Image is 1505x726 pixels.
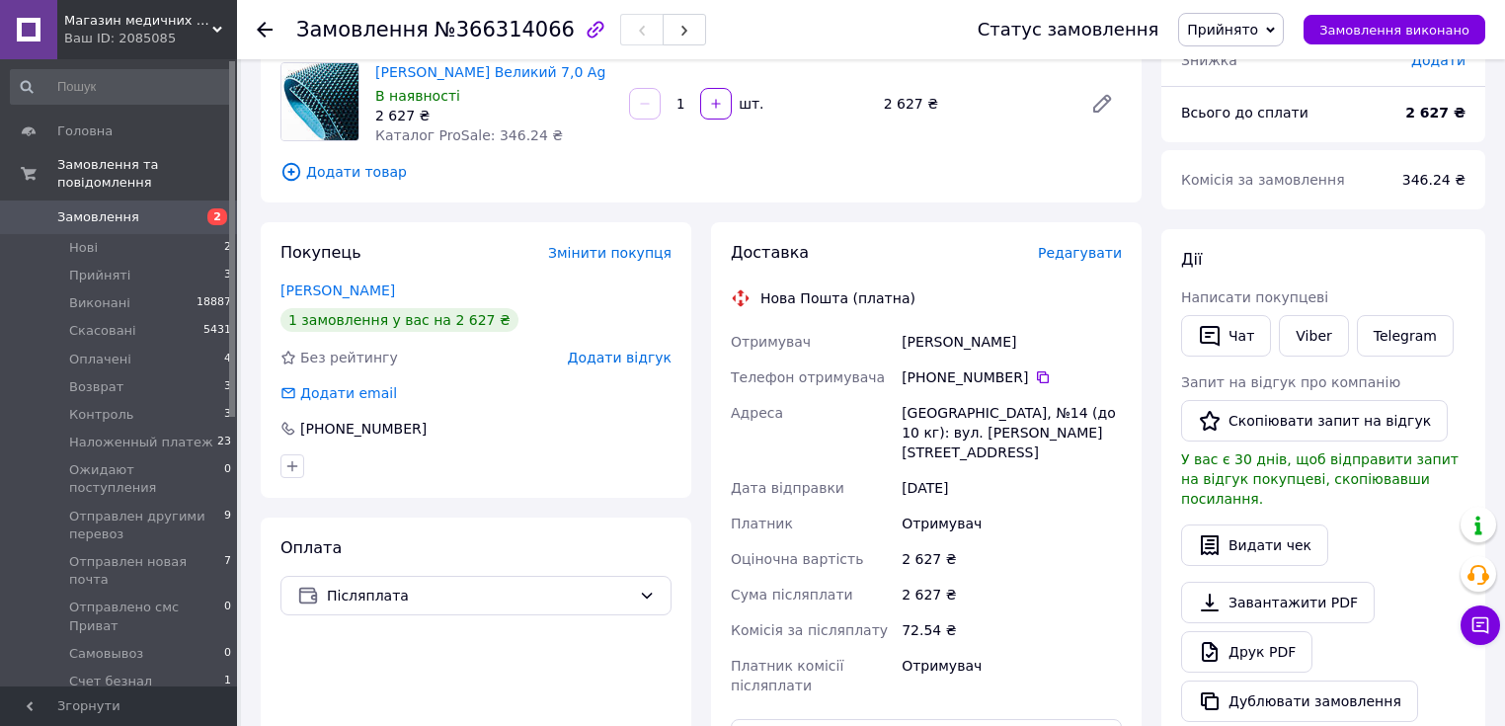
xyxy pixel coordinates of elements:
span: Покупець [280,243,361,262]
span: Каталог ProSale: 346.24 ₴ [375,127,563,143]
span: Наложенный платеж [69,434,213,451]
div: Додати email [278,383,399,403]
span: Комісія за післяплату [731,622,888,638]
span: 3 [224,378,231,396]
span: Магазин медичних товарів "МАКСМЕД" [64,12,212,30]
span: Нові [69,239,98,257]
span: Всього до сплати [1181,105,1308,121]
span: Скасовані [69,322,136,340]
div: 72.54 ₴ [898,612,1126,648]
span: Комісія за замовлення [1181,172,1345,188]
span: У вас є 30 днів, щоб відправити запит на відгук покупцеві, скопіювавши посилання. [1181,451,1459,507]
span: Знижка [1181,52,1237,68]
button: Скопіювати запит на відгук [1181,400,1448,442]
span: 3 [224,406,231,424]
div: шт. [734,94,765,114]
span: Написати покупцеві [1181,289,1328,305]
span: 9 [224,508,231,543]
button: Замовлення виконано [1304,15,1485,44]
span: Самовывоз [69,645,143,663]
a: [PERSON_NAME] [280,282,395,298]
span: Доставка [731,243,809,262]
input: Пошук [10,69,233,105]
span: 1 [224,673,231,690]
div: 2 627 ₴ [898,577,1126,612]
div: [PERSON_NAME] [898,324,1126,360]
span: Головна [57,122,113,140]
span: Дії [1181,250,1202,269]
a: Друк PDF [1181,631,1312,673]
span: Телефон отримувача [731,369,885,385]
span: 4 [224,351,231,368]
span: 0 [224,461,231,497]
span: 0 [224,645,231,663]
div: Нова Пошта (платна) [755,288,920,308]
span: Отправлен другими перевоз [69,508,224,543]
span: Виконані [69,294,130,312]
span: Без рейтингу [300,350,398,365]
div: [PHONE_NUMBER] [298,419,429,439]
span: Дата відправки [731,480,844,496]
span: В наявності [375,88,460,104]
span: Отправлено смс Приват [69,599,224,634]
span: 5431 [203,322,231,340]
span: Оплата [280,538,342,557]
span: 7 [224,553,231,589]
div: 2 627 ₴ [898,541,1126,577]
span: Замовлення [57,208,139,226]
span: Оціночна вартість [731,551,863,567]
span: 2 [224,239,231,257]
span: Платник комісії післяплати [731,658,843,693]
span: Редагувати [1038,245,1122,261]
div: Отримувач [898,648,1126,703]
div: 2 627 ₴ [876,90,1074,118]
button: Дублювати замовлення [1181,681,1418,722]
div: 2 627 ₴ [375,106,613,125]
span: Отправлен новая почта [69,553,224,589]
span: Отримувач [731,334,811,350]
span: Додати товар [280,161,1122,183]
div: [PHONE_NUMBER] [902,367,1122,387]
div: Отримувач [898,506,1126,541]
span: №366314066 [435,18,575,41]
span: Оплачені [69,351,131,368]
div: [GEOGRAPHIC_DATA], №14 (до 10 кг): вул. [PERSON_NAME][STREET_ADDRESS] [898,395,1126,470]
a: [PERSON_NAME] Великий 7,0 Ag [375,64,605,80]
span: Замовлення [296,18,429,41]
span: 3 [224,267,231,284]
div: Додати email [298,383,399,403]
span: 18887 [197,294,231,312]
span: 23 [217,434,231,451]
span: Змінити покупця [548,245,672,261]
button: Чат [1181,315,1271,357]
span: Додати [1411,52,1465,68]
span: Адреса [731,405,783,421]
span: Ожидают поступления [69,461,224,497]
button: Видати чек [1181,524,1328,566]
a: Редагувати [1082,84,1122,123]
div: [DATE] [898,470,1126,506]
span: Платник [731,516,793,531]
span: 0 [224,599,231,634]
span: Контроль [69,406,133,424]
b: 2 627 ₴ [1405,105,1465,121]
a: Завантажити PDF [1181,582,1375,623]
span: Прийняті [69,267,130,284]
div: Ваш ID: 2085085 [64,30,237,47]
span: Возврат [69,378,123,396]
a: Viber [1279,315,1348,357]
span: Сума післяплати [731,587,853,603]
span: Замовлення та повідомлення [57,156,237,192]
span: 2 [207,208,227,225]
div: Статус замовлення [978,20,1159,40]
span: Додати відгук [568,350,672,365]
div: 1 замовлення у вас на 2 627 ₴ [280,308,518,332]
a: Telegram [1357,315,1454,357]
span: Счет безнал [69,673,152,690]
span: Післяплата [327,585,631,606]
span: 346.24 ₴ [1402,172,1465,188]
img: Ляпко Килимок Великий 7,0 Ag [281,63,358,140]
button: Чат з покупцем [1461,605,1500,645]
span: Прийнято [1187,22,1258,38]
span: Запит на відгук про компанію [1181,374,1400,390]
